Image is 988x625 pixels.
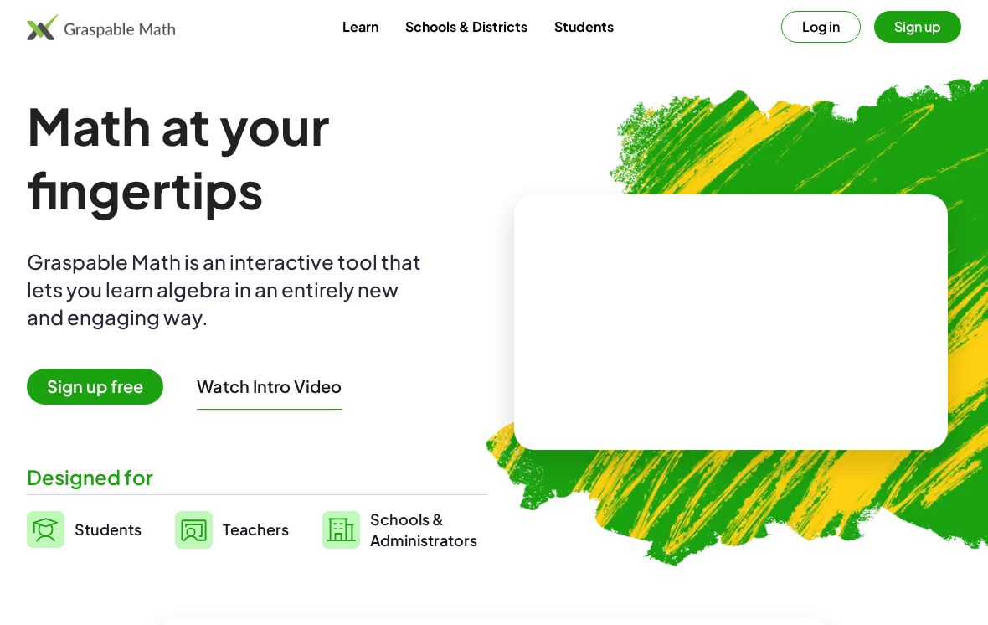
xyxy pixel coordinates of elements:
[27,509,142,550] a: Students
[781,11,861,43] button: Log in
[322,509,477,550] a: Schools &Administrators
[175,511,213,549] img: svg%3e
[27,511,64,548] img: svg%3e
[541,11,627,42] a: Students
[75,519,142,539] span: Students
[27,94,487,221] h1: Math at your fingertips
[27,248,429,331] div: Graspable Math is an interactive tool that lets you learn algebra in an entirely new and engaging...
[605,259,857,385] video: What is this? This is dynamic math notation. Dynamic math notation plays a central role in how Gr...
[370,509,477,550] span: Schools & Administrators
[392,11,541,42] a: Schools & Districts
[27,463,487,491] div: Designed for
[27,369,163,405] span: Sign up free
[223,519,289,539] span: Teachers
[329,11,392,42] a: Learn
[874,11,961,43] button: Sign up
[175,509,289,550] a: Teachers
[322,511,360,549] img: svg%3e
[197,375,342,397] button: Watch Intro Video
